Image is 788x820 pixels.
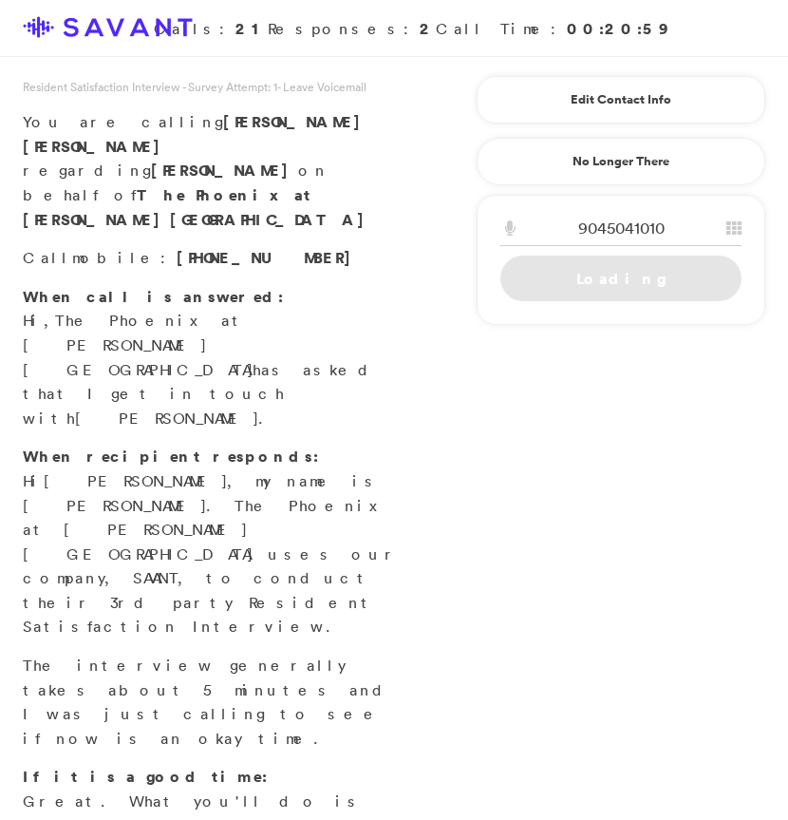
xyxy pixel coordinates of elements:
[23,136,170,157] span: [PERSON_NAME]
[23,446,319,467] strong: When recipient responds:
[72,248,160,267] span: mobile
[44,471,227,490] span: [PERSON_NAME]
[23,246,404,271] p: Call :
[23,654,404,751] p: The interview generally takes about 5 minutes and I was just calling to see if now is an okay time.
[23,285,404,431] p: Hi, has asked that I get in touch with .
[23,311,253,378] span: The Phoenix at [PERSON_NAME][GEOGRAPHIC_DATA]
[477,138,765,185] a: No Longer There
[75,409,258,428] span: [PERSON_NAME]
[23,445,404,639] p: Hi , my name is [PERSON_NAME]. The Phoenix at [PERSON_NAME][GEOGRAPHIC_DATA] uses our company, SA...
[567,18,670,39] strong: 00:20:59
[23,110,404,232] p: You are calling regarding on behalf of
[420,18,436,39] strong: 2
[23,79,366,95] span: Resident Satisfaction Interview - Survey Attempt: 1 - Leave Voicemail
[500,256,741,301] a: Loading
[223,111,370,132] span: [PERSON_NAME]
[177,247,361,268] span: [PHONE_NUMBER]
[23,766,268,787] strong: If it is a good time:
[23,286,284,307] strong: When call is answered:
[23,184,374,230] strong: The Phoenix at [PERSON_NAME][GEOGRAPHIC_DATA]
[151,160,298,181] strong: [PERSON_NAME]
[235,18,268,39] strong: 21
[500,85,741,115] a: Edit Contact Info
